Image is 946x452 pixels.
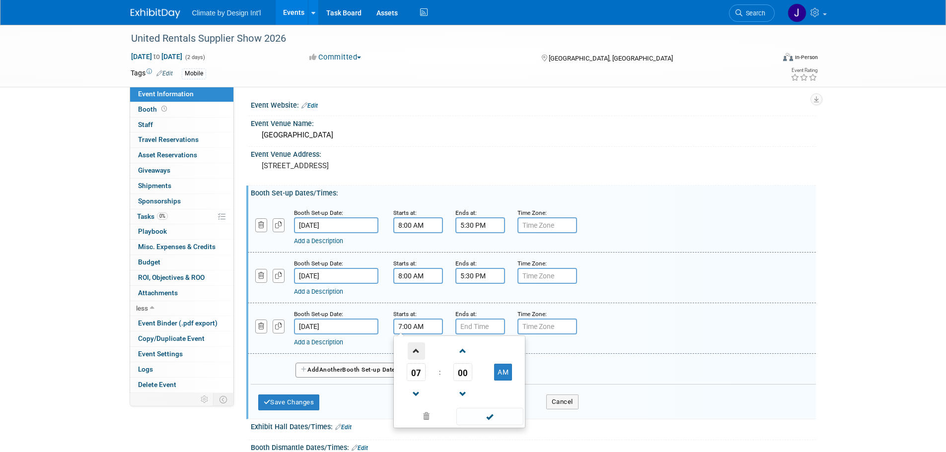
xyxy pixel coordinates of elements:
[130,270,233,285] a: ROI, Objectives & ROO
[130,316,233,331] a: Event Binder (.pdf export)
[130,209,233,224] a: Tasks0%
[138,334,205,342] span: Copy/Duplicate Event
[455,410,524,424] a: Done
[295,363,401,378] button: AddAnotherBooth Set-up Date
[294,338,343,346] a: Add a Description
[138,151,197,159] span: Asset Reservations
[294,319,378,334] input: Date
[130,301,233,316] a: less
[130,163,233,178] a: Giveaways
[138,350,183,358] span: Event Settings
[156,70,173,77] a: Edit
[393,268,443,284] input: Start Time
[455,260,477,267] small: Ends at:
[729,4,775,22] a: Search
[131,8,180,18] img: ExhibitDay
[335,424,352,431] a: Edit
[306,52,365,63] button: Committed
[130,102,233,117] a: Booth
[138,166,170,174] span: Giveaways
[138,273,205,281] span: ROI, Objectives & ROO
[301,102,318,109] a: Edit
[138,182,171,190] span: Shipments
[517,209,547,216] small: Time Zone:
[546,394,579,409] button: Cancel
[393,260,417,267] small: Starts at:
[130,240,233,255] a: Misc. Expenses & Credits
[393,319,443,334] input: Start Time
[251,116,816,129] div: Event Venue Name:
[196,393,214,406] td: Personalize Event Tab Strip
[138,105,169,113] span: Booth
[130,118,233,132] a: Staff
[130,87,233,102] a: Event Information
[294,311,343,318] small: Booth Set-up Date:
[455,209,477,216] small: Ends at:
[251,98,816,111] div: Event Website:
[130,194,233,209] a: Sponsorships
[788,3,806,22] img: JoAnna Quade
[130,362,233,377] a: Logs
[294,209,343,216] small: Booth Set-up Date:
[294,260,343,267] small: Booth Set-up Date:
[130,132,233,147] a: Travel Reservations
[130,148,233,163] a: Asset Reservations
[184,54,205,61] span: (2 days)
[130,286,233,301] a: Attachments
[130,179,233,194] a: Shipments
[407,363,426,381] span: Pick Hour
[294,217,378,233] input: Date
[393,209,417,216] small: Starts at:
[138,319,218,327] span: Event Binder (.pdf export)
[251,147,816,159] div: Event Venue Address:
[294,268,378,284] input: Date
[138,197,181,205] span: Sponsorships
[549,55,673,62] span: [GEOGRAPHIC_DATA], [GEOGRAPHIC_DATA]
[159,105,169,113] span: Booth not reserved yet
[453,363,472,381] span: Pick Minute
[517,319,577,334] input: Time Zone
[251,186,816,198] div: Booth Set-up Dates/Times:
[138,258,160,266] span: Budget
[517,268,577,284] input: Time Zone
[396,410,457,424] a: Clear selection
[138,243,216,251] span: Misc. Expenses & Credits
[453,338,472,363] a: Increment Minute
[795,54,818,61] div: In-Person
[393,311,417,318] small: Starts at:
[130,255,233,270] a: Budget
[294,237,343,245] a: Add a Description
[157,212,168,220] span: 0%
[791,68,817,73] div: Event Rating
[130,347,233,362] a: Event Settings
[138,90,194,98] span: Event Information
[494,364,512,381] button: AM
[258,128,808,143] div: [GEOGRAPHIC_DATA]
[138,289,178,297] span: Attachments
[131,52,183,61] span: [DATE] [DATE]
[407,338,426,363] a: Increment Hour
[213,393,233,406] td: Toggle Event Tabs
[517,217,577,233] input: Time Zone
[138,121,153,129] span: Staff
[783,53,793,61] img: Format-Inperson.png
[182,68,206,79] div: Mobile
[137,212,168,220] span: Tasks
[455,311,477,318] small: Ends at:
[138,365,153,373] span: Logs
[455,217,505,233] input: End Time
[352,445,368,452] a: Edit
[258,394,320,410] button: Save Changes
[130,331,233,346] a: Copy/Duplicate Event
[294,288,343,295] a: Add a Description
[138,135,199,143] span: Travel Reservations
[128,30,760,48] div: United Rentals Supplier Show 2026
[453,381,472,406] a: Decrement Minute
[192,9,261,17] span: Climate by Design Int'l
[393,217,443,233] input: Start Time
[130,378,233,392] a: Delete Event
[455,319,505,334] input: End Time
[138,381,176,388] span: Delete Event
[455,268,505,284] input: End Time
[152,53,161,61] span: to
